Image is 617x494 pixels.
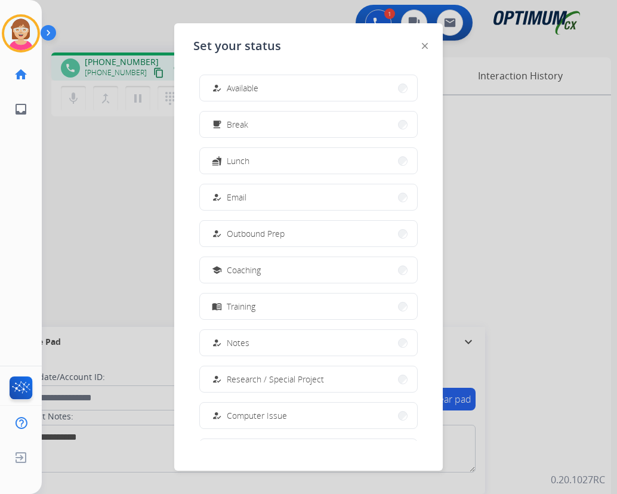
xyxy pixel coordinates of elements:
[14,102,28,116] mat-icon: inbox
[227,118,248,131] span: Break
[193,38,281,54] span: Set your status
[200,148,417,174] button: Lunch
[212,265,222,275] mat-icon: school
[200,403,417,428] button: Computer Issue
[227,409,287,422] span: Computer Issue
[551,473,605,487] p: 0.20.1027RC
[200,330,417,356] button: Notes
[212,374,222,384] mat-icon: how_to_reg
[212,192,222,202] mat-icon: how_to_reg
[212,301,222,311] mat-icon: menu_book
[200,366,417,392] button: Research / Special Project
[212,156,222,166] mat-icon: fastfood
[227,264,261,276] span: Coaching
[212,119,222,129] mat-icon: free_breakfast
[227,373,324,385] span: Research / Special Project
[200,294,417,319] button: Training
[212,83,222,93] mat-icon: how_to_reg
[227,227,285,240] span: Outbound Prep
[227,82,258,94] span: Available
[227,191,246,203] span: Email
[227,300,255,313] span: Training
[212,229,222,239] mat-icon: how_to_reg
[14,67,28,82] mat-icon: home
[200,439,417,465] button: Internet Issue
[4,17,38,50] img: avatar
[227,155,249,167] span: Lunch
[200,75,417,101] button: Available
[212,410,222,421] mat-icon: how_to_reg
[200,257,417,283] button: Coaching
[422,43,428,49] img: close-button
[200,184,417,210] button: Email
[212,338,222,348] mat-icon: how_to_reg
[200,112,417,137] button: Break
[200,221,417,246] button: Outbound Prep
[227,336,249,349] span: Notes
